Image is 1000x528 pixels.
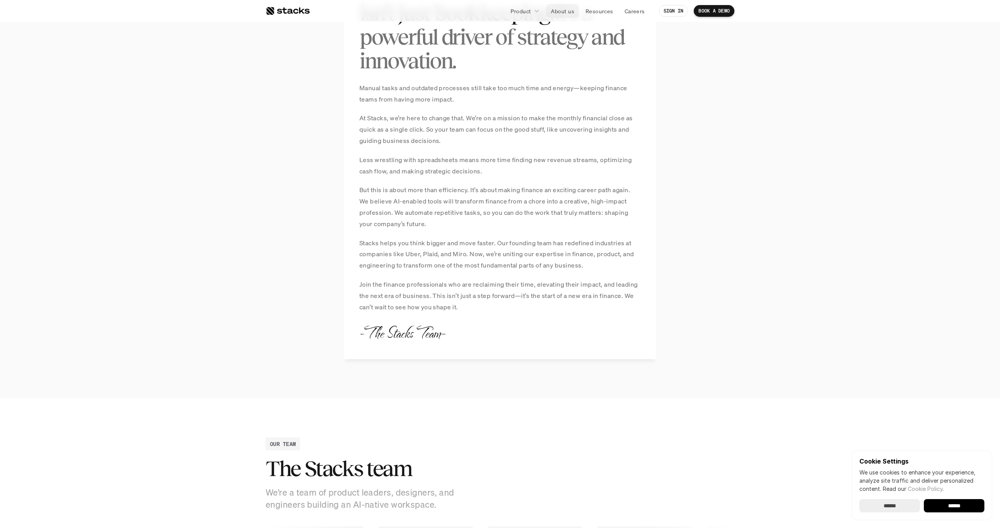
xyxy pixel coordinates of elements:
[883,485,944,492] span: Read our .
[359,279,641,312] p: Join the finance professionals who are reclaiming their time, elevating their impact, and leading...
[859,458,984,464] p: Cookie Settings
[266,457,500,481] h2: The Stacks team
[359,184,641,229] p: But this is about more than efficiency. It’s about making finance an exciting career path again. ...
[620,4,650,18] a: Careers
[511,7,531,15] p: Product
[359,237,641,271] p: Stacks helps you think bigger and move faster. Our founding team has redefined industries at comp...
[625,7,645,15] p: Careers
[359,112,641,146] p: At Stacks, we’re here to change that. We’re on a mission to make the monthly financial close as q...
[581,4,618,18] a: Resources
[359,82,641,105] p: Manual tasks and outdated processes still take too much time and energy—keeping finance teams fro...
[664,8,684,14] p: SIGN IN
[698,8,730,14] p: BOOK A DEMO
[859,468,984,493] p: We use cookies to enhance your experience, analyze site traffic and deliver personalized content.
[359,154,641,177] p: Less wrestling with spreadsheets means more time finding new revenue streams, optimizing cash flo...
[546,4,579,18] a: About us
[266,487,461,511] p: We’re a team of product leaders, designers, and engineers building an AI-native workspace.
[694,5,734,17] a: BOOK A DEMO
[659,5,688,17] a: SIGN IN
[270,440,296,448] h2: OUR TEAM
[551,7,574,15] p: About us
[359,322,445,343] p: -The Stacks Team-
[586,7,613,15] p: Resources
[359,0,628,73] span: It's a powerful driver of strategy and innovation.
[908,485,943,492] a: Cookie Policy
